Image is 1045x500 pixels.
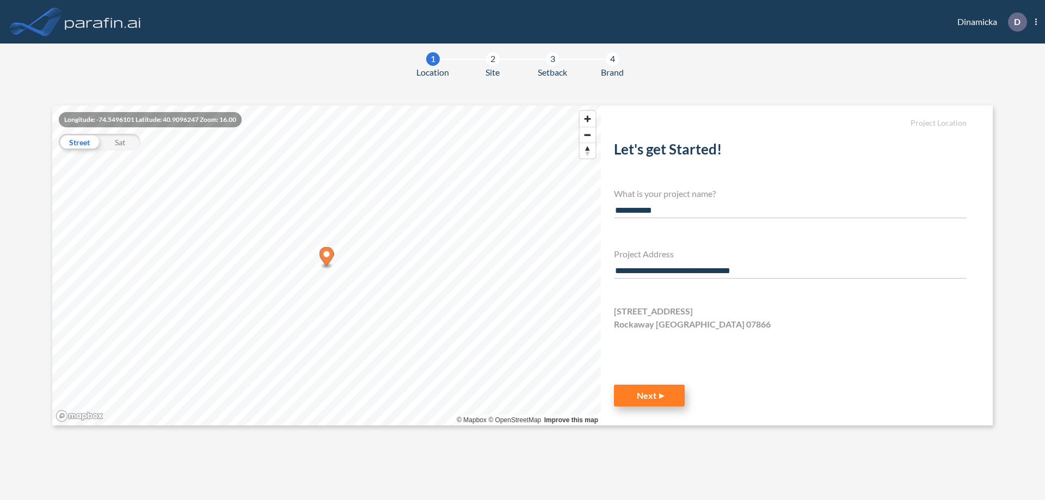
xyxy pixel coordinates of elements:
[100,134,140,150] div: Sat
[488,416,541,424] a: OpenStreetMap
[580,127,595,143] button: Zoom out
[580,143,595,158] button: Reset bearing to north
[319,247,334,269] div: Map marker
[56,410,103,422] a: Mapbox homepage
[941,13,1037,32] div: Dinamicka
[614,249,967,259] h4: Project Address
[52,106,601,425] canvas: Map
[580,111,595,127] button: Zoom in
[614,188,967,199] h4: What is your project name?
[485,66,500,79] span: Site
[59,134,100,150] div: Street
[601,66,624,79] span: Brand
[614,318,771,331] span: Rockaway [GEOGRAPHIC_DATA] 07866
[538,66,567,79] span: Setback
[614,141,967,162] h2: Let's get Started!
[457,416,487,424] a: Mapbox
[614,305,693,318] span: [STREET_ADDRESS]
[416,66,449,79] span: Location
[426,52,440,66] div: 1
[614,119,967,128] h5: Project Location
[486,52,500,66] div: 2
[606,52,619,66] div: 4
[544,416,598,424] a: Improve this map
[546,52,560,66] div: 3
[63,11,143,33] img: logo
[1014,17,1021,27] p: D
[614,385,685,406] button: Next
[59,112,242,127] div: Longitude: -74.5496101 Latitude: 40.9096247 Zoom: 16.00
